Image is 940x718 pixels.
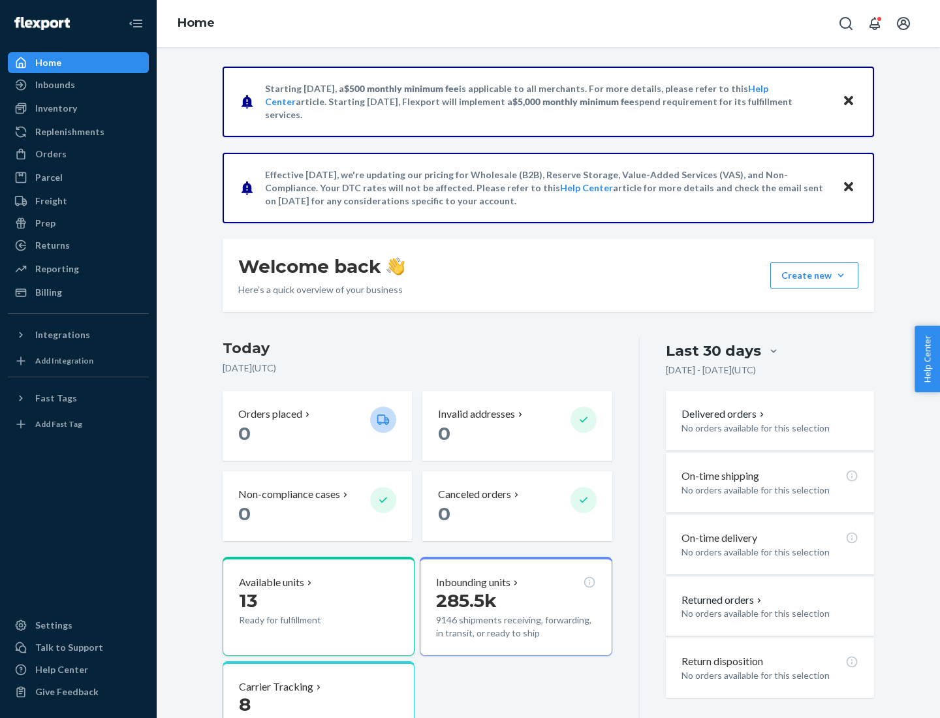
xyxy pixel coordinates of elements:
[238,487,340,502] p: Non-compliance cases
[8,659,149,680] a: Help Center
[35,685,99,698] div: Give Feedback
[840,92,857,111] button: Close
[239,679,313,695] p: Carrier Tracking
[8,52,149,73] a: Home
[422,471,612,541] button: Canceled orders 0
[840,178,857,197] button: Close
[681,469,759,484] p: On-time shipping
[8,167,149,188] a: Parcel
[8,74,149,95] a: Inbounds
[681,669,858,682] p: No orders available for this selection
[35,78,75,91] div: Inbounds
[178,16,215,30] a: Home
[681,593,764,608] button: Returned orders
[8,615,149,636] a: Settings
[386,257,405,275] img: hand-wave emoji
[265,82,830,121] p: Starting [DATE], a is applicable to all merchants. For more details, please refer to this article...
[681,531,757,546] p: On-time delivery
[681,607,858,620] p: No orders available for this selection
[436,589,497,612] span: 285.5k
[35,195,67,208] div: Freight
[833,10,859,37] button: Open Search Box
[238,503,251,525] span: 0
[666,341,761,361] div: Last 30 days
[14,17,70,30] img: Flexport logo
[8,235,149,256] a: Returns
[35,239,70,252] div: Returns
[8,324,149,345] button: Integrations
[8,98,149,119] a: Inventory
[915,326,940,392] button: Help Center
[8,191,149,211] a: Freight
[239,693,251,715] span: 8
[8,144,149,164] a: Orders
[8,282,149,303] a: Billing
[239,589,257,612] span: 13
[890,10,916,37] button: Open account menu
[8,351,149,371] a: Add Integration
[681,654,763,669] p: Return disposition
[35,171,63,184] div: Parcel
[35,217,55,230] div: Prep
[239,614,360,627] p: Ready for fulfillment
[35,286,62,299] div: Billing
[8,213,149,234] a: Prep
[35,102,77,115] div: Inventory
[35,619,72,632] div: Settings
[8,414,149,435] a: Add Fast Tag
[681,546,858,559] p: No orders available for this selection
[35,262,79,275] div: Reporting
[8,388,149,409] button: Fast Tags
[167,5,225,42] ol: breadcrumbs
[35,125,104,138] div: Replenishments
[560,182,613,193] a: Help Center
[8,258,149,279] a: Reporting
[438,503,450,525] span: 0
[35,641,103,654] div: Talk to Support
[223,557,415,656] button: Available units13Ready for fulfillment
[438,422,450,445] span: 0
[238,283,405,296] p: Here’s a quick overview of your business
[512,96,634,107] span: $5,000 monthly minimum fee
[8,121,149,142] a: Replenishments
[420,557,612,656] button: Inbounding units285.5k9146 shipments receiving, forwarding, in transit, or ready to ship
[862,10,888,37] button: Open notifications
[422,391,612,461] button: Invalid addresses 0
[223,338,612,359] h3: Today
[770,262,858,289] button: Create new
[436,614,595,640] p: 9146 shipments receiving, forwarding, in transit, or ready to ship
[35,355,93,366] div: Add Integration
[238,407,302,422] p: Orders placed
[681,407,767,422] button: Delivered orders
[35,663,88,676] div: Help Center
[123,10,149,37] button: Close Navigation
[681,422,858,435] p: No orders available for this selection
[8,637,149,658] a: Talk to Support
[35,392,77,405] div: Fast Tags
[438,487,511,502] p: Canceled orders
[35,418,82,429] div: Add Fast Tag
[35,148,67,161] div: Orders
[666,364,756,377] p: [DATE] - [DATE] ( UTC )
[35,56,61,69] div: Home
[223,362,612,375] p: [DATE] ( UTC )
[265,168,830,208] p: Effective [DATE], we're updating our pricing for Wholesale (B2B), Reserve Storage, Value-Added Se...
[344,83,459,94] span: $500 monthly minimum fee
[8,681,149,702] button: Give Feedback
[223,391,412,461] button: Orders placed 0
[438,407,515,422] p: Invalid addresses
[238,422,251,445] span: 0
[239,575,304,590] p: Available units
[238,255,405,278] h1: Welcome back
[35,328,90,341] div: Integrations
[436,575,510,590] p: Inbounding units
[681,484,858,497] p: No orders available for this selection
[223,471,412,541] button: Non-compliance cases 0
